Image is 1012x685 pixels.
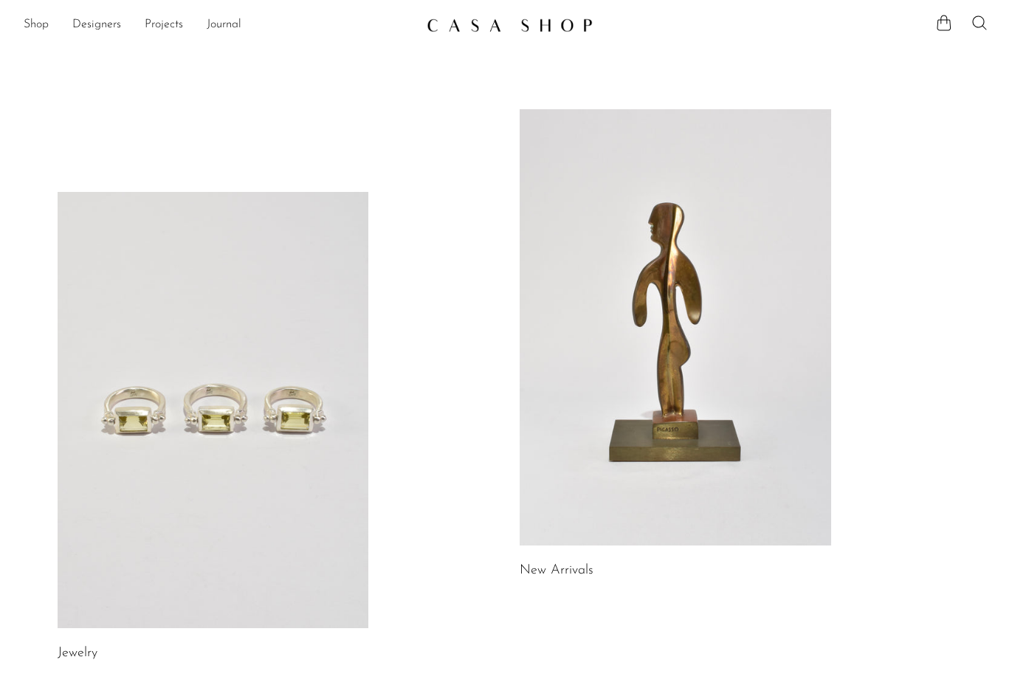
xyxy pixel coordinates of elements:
[72,16,121,35] a: Designers
[58,647,97,660] a: Jewelry
[145,16,183,35] a: Projects
[24,13,415,38] ul: NEW HEADER MENU
[24,16,49,35] a: Shop
[207,16,241,35] a: Journal
[520,564,593,577] a: New Arrivals
[24,13,415,38] nav: Desktop navigation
